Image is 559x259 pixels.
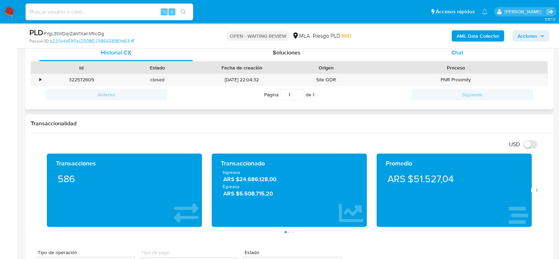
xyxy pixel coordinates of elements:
[342,32,351,40] span: MID
[43,30,104,37] span: # YgL3tWDqrZaW1Xan1iftlcOg
[452,30,504,42] button: AML Data Collector
[313,91,314,98] span: 1
[39,76,41,83] div: •
[124,64,191,71] div: Estado
[171,8,173,15] span: s
[369,64,543,71] div: Proceso
[313,32,351,40] span: Riesgo PLD:
[546,8,554,15] a: Salir
[288,74,364,86] div: Site ODR
[436,8,475,15] span: Accesos rápidos
[411,89,533,100] button: Siguiente
[31,120,548,127] h1: Transaccionalidad
[29,38,49,44] b: Person ID
[227,31,289,41] p: OPEN - WAITING REVIEW
[364,74,547,86] div: PNR Proximity
[26,7,193,16] input: Buscar usuario o caso...
[504,8,544,15] p: lourdes.morinigo@mercadolibre.com
[201,64,283,71] div: Fecha de creación
[513,30,549,42] button: Acciones
[293,64,360,71] div: Origen
[29,27,43,38] b: PLD
[50,38,134,44] a: b220c4d590ac2508f22985658180fd53
[545,16,556,22] span: 3.157.0
[196,74,288,86] div: [DATE] 22:04:32
[119,74,196,86] div: closed
[273,49,300,57] span: Soluciones
[264,89,314,100] span: Página de
[517,30,537,42] span: Acciones
[101,49,131,57] span: Historial CX
[482,9,488,15] a: Notificaciones
[176,7,190,17] button: search-icon
[457,30,499,42] b: AML Data Collector
[45,89,167,100] button: Anterior
[48,64,115,71] div: Id
[451,49,463,57] span: Chat
[43,74,119,86] div: 322572605
[292,32,310,40] div: MLA
[161,8,167,15] span: ⌥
